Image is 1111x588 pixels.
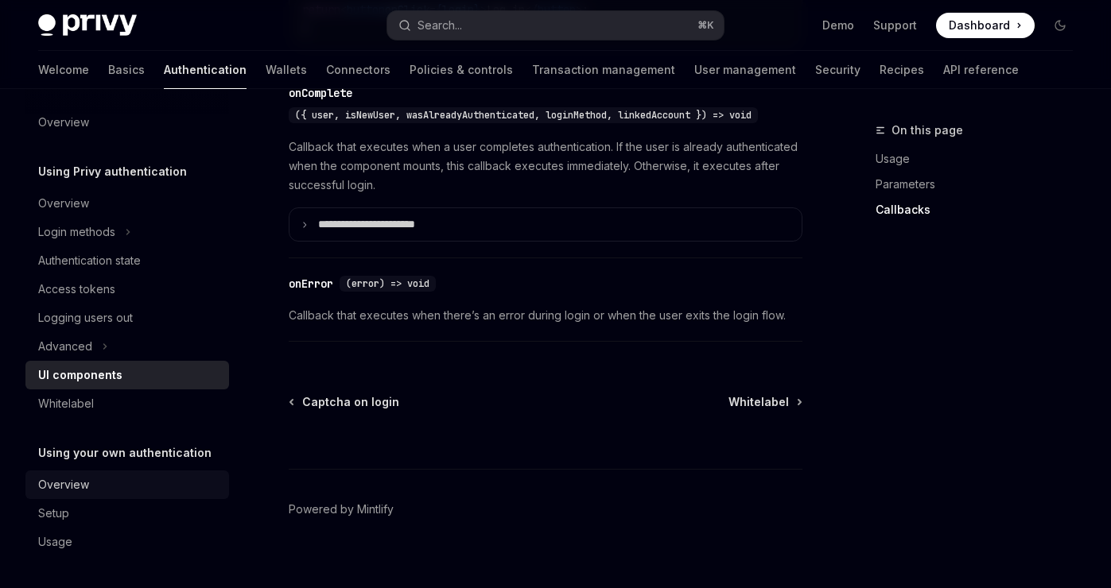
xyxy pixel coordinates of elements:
h5: Using your own authentication [38,443,212,462]
a: Captcha on login [290,394,399,410]
a: Transaction management [532,51,675,89]
a: Policies & controls [410,51,513,89]
span: Callback that executes when a user completes authentication. If the user is already authenticated... [289,137,802,195]
a: Demo [822,17,854,33]
a: Callbacks [876,197,1086,222]
img: dark logo [38,14,137,37]
div: Logging users out [38,308,133,327]
a: Whitelabel [25,389,229,418]
div: Access tokens [38,280,115,299]
div: Search... [418,16,462,35]
a: Authentication [164,51,247,89]
a: Usage [25,528,229,556]
a: Dashboard [936,13,1035,38]
div: Overview [38,113,89,132]
a: Wallets [266,51,307,89]
div: Usage [38,532,72,551]
span: Dashboard [949,17,1010,33]
div: Advanced [38,337,92,356]
div: onError [289,276,333,292]
a: Welcome [38,51,89,89]
span: Captcha on login [302,394,399,410]
a: API reference [943,51,1019,89]
a: Security [815,51,860,89]
a: Overview [25,108,229,137]
a: Overview [25,470,229,499]
span: (error) => void [346,277,429,290]
a: Setup [25,499,229,528]
a: Connectors [326,51,390,89]
button: Open search [387,11,724,40]
div: Whitelabel [38,394,94,413]
div: Login methods [38,222,115,242]
a: Logging users out [25,304,229,332]
div: onComplete [289,85,352,101]
a: Whitelabel [728,394,801,410]
a: Parameters [876,172,1086,197]
div: Overview [38,475,89,494]
button: Toggle Login methods section [25,218,229,246]
div: Authentication state [38,251,141,270]
span: Callback that executes when there’s an error during login or when the user exits the login flow. [289,306,802,325]
a: Usage [876,146,1086,172]
a: Basics [108,51,145,89]
div: UI components [38,366,122,385]
a: Support [873,17,917,33]
button: Toggle Advanced section [25,332,229,361]
div: Overview [38,194,89,213]
span: ⌘ K [697,19,714,32]
div: Setup [38,504,69,523]
a: Authentication state [25,246,229,275]
a: Access tokens [25,275,229,304]
a: UI components [25,361,229,389]
h5: Using Privy authentication [38,162,187,181]
span: ({ user, isNewUser, wasAlreadyAuthenticated, loginMethod, linkedAccount }) => void [295,109,752,122]
a: Powered by Mintlify [289,501,394,517]
a: Overview [25,189,229,218]
span: Whitelabel [728,394,789,410]
button: Toggle dark mode [1047,13,1073,38]
a: User management [694,51,796,89]
a: Recipes [880,51,924,89]
span: On this page [892,121,963,140]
